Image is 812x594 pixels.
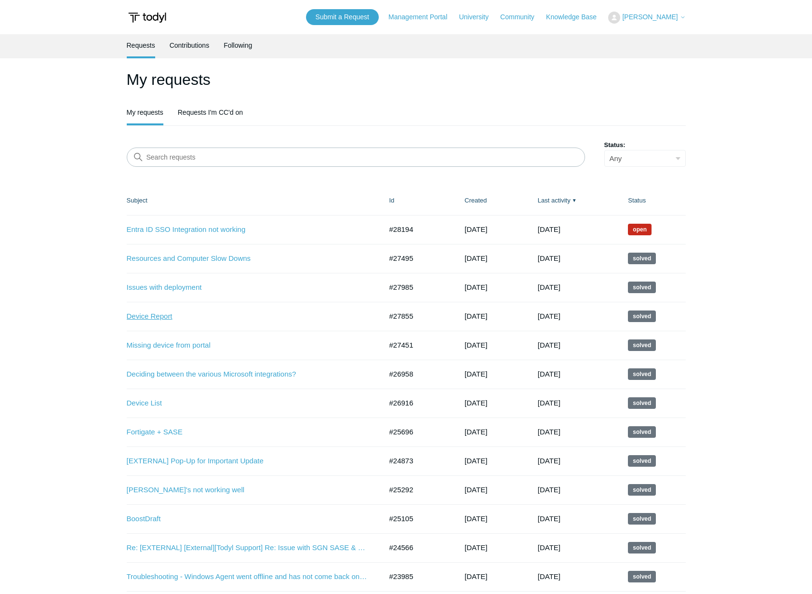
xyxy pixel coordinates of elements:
[628,310,656,322] span: This request has been solved
[127,101,163,123] a: My requests
[538,572,560,580] time: 04/29/2025, 10:02
[127,542,368,553] a: Re: [EXTERNAL] [External][Todyl Support] Re: Issue with SGN SASE & Hotspot Connection
[127,485,368,496] a: [PERSON_NAME]'s not working well
[465,399,487,407] time: 07/31/2025, 11:48
[127,186,380,215] th: Subject
[388,12,457,22] a: Management Portal
[380,360,455,389] td: #26958
[618,186,685,215] th: Status
[459,12,498,22] a: University
[465,514,487,523] time: 05/27/2025, 10:18
[127,311,368,322] a: Device Report
[380,244,455,273] td: #27495
[538,341,560,349] time: 09/03/2025, 15:02
[380,389,455,418] td: #26916
[538,312,560,320] time: 09/03/2025, 16:02
[628,513,656,525] span: This request has been solved
[380,533,455,562] td: #24566
[465,254,487,262] time: 08/15/2025, 15:59
[127,427,368,438] a: Fortigate + SASE
[628,224,652,235] span: We are working on a response for you
[127,398,368,409] a: Device List
[608,12,685,24] button: [PERSON_NAME]
[465,457,487,465] time: 05/14/2025, 12:02
[538,399,560,407] time: 08/21/2025, 14:02
[628,542,656,553] span: This request has been solved
[628,253,656,264] span: This request has been solved
[538,254,560,262] time: 09/14/2025, 12:02
[380,562,455,591] td: #23985
[380,331,455,360] td: #27451
[628,397,656,409] span: This request has been solved
[628,426,656,438] span: This request has been solved
[380,446,455,475] td: #24873
[127,224,368,235] a: Entra ID SSO Integration not working
[538,428,560,436] time: 07/23/2025, 09:02
[538,225,560,233] time: 09/17/2025, 12:44
[572,197,577,204] span: ▼
[224,34,252,56] a: Following
[380,186,455,215] th: Id
[604,140,686,150] label: Status:
[628,455,656,467] span: This request has been solved
[127,282,368,293] a: Issues with deployment
[465,370,487,378] time: 08/01/2025, 13:02
[465,486,487,494] time: 06/04/2025, 09:44
[465,543,487,552] time: 04/29/2025, 08:15
[127,9,168,27] img: Todyl Support Center Help Center home page
[306,9,379,25] a: Submit a Request
[628,282,656,293] span: This request has been solved
[380,273,455,302] td: #27985
[465,341,487,349] time: 08/14/2025, 13:32
[465,428,487,436] time: 06/25/2025, 13:49
[628,339,656,351] span: This request has been solved
[538,543,560,552] time: 06/02/2025, 19:01
[465,572,487,580] time: 04/01/2025, 11:22
[465,225,487,233] time: 09/17/2025, 11:34
[538,486,560,494] time: 06/24/2025, 10:02
[500,12,544,22] a: Community
[538,457,560,465] time: 07/15/2025, 09:03
[380,418,455,446] td: #25696
[538,514,560,523] time: 06/16/2025, 12:03
[127,253,368,264] a: Resources and Computer Slow Downs
[127,68,686,91] h1: My requests
[546,12,606,22] a: Knowledge Base
[170,34,210,56] a: Contributions
[538,283,560,291] time: 09/09/2025, 14:02
[380,475,455,504] td: #25292
[465,283,487,291] time: 09/08/2025, 13:20
[628,484,656,496] span: This request has been solved
[628,368,656,380] span: This request has been solved
[628,571,656,582] span: This request has been solved
[127,571,368,582] a: Troubleshooting - Windows Agent went offline and has not come back online.
[127,513,368,525] a: BoostDraft
[380,302,455,331] td: #27855
[538,197,571,204] a: Last activity▼
[380,504,455,533] td: #25105
[127,456,368,467] a: [EXTERNAL] Pop-Up for Important Update
[465,312,487,320] time: 09/02/2025, 13:01
[178,101,243,123] a: Requests I'm CC'd on
[380,215,455,244] td: #28194
[127,148,585,167] input: Search requests
[127,340,368,351] a: Missing device from portal
[538,370,560,378] time: 09/01/2025, 09:02
[127,369,368,380] a: Deciding between the various Microsoft integrations?
[622,13,678,21] span: [PERSON_NAME]
[465,197,487,204] a: Created
[127,34,155,56] a: Requests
